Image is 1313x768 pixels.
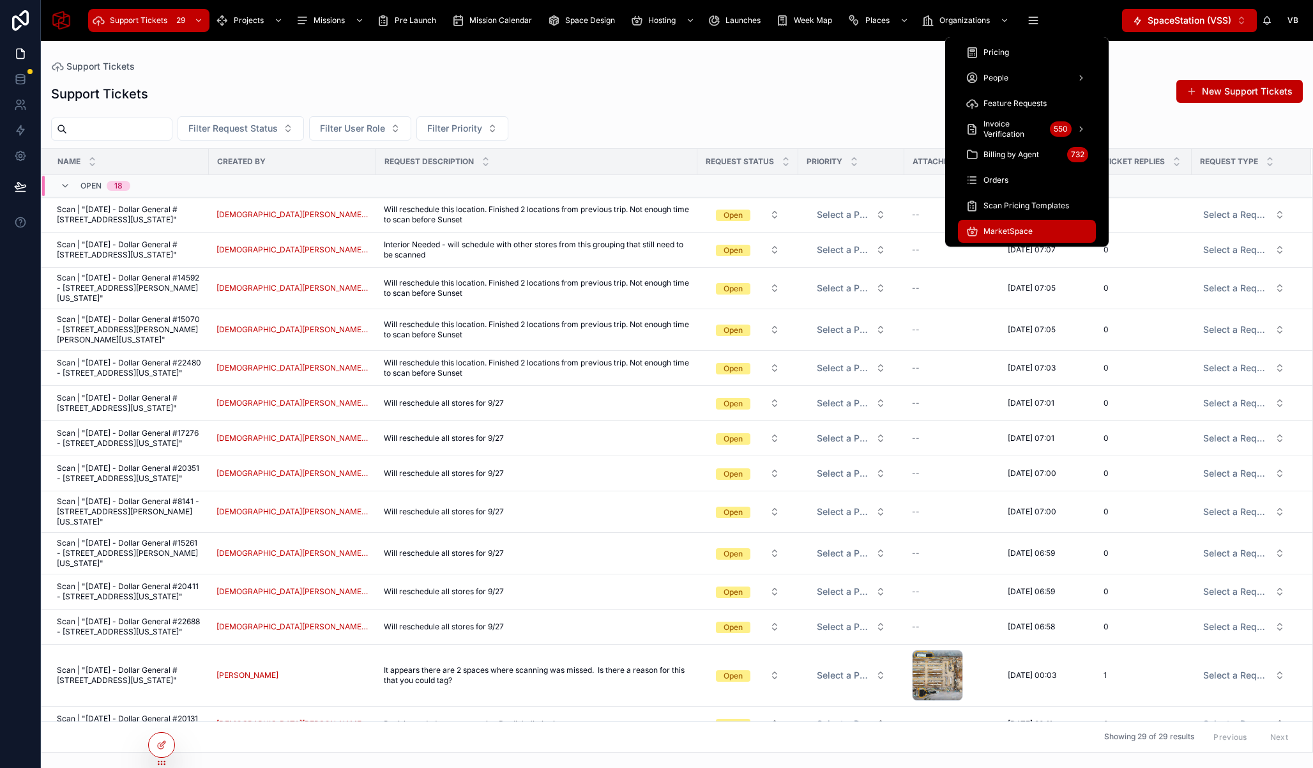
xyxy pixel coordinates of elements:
button: New Support Tickets [1176,80,1303,103]
span: Select a Request Type [1203,432,1270,445]
span: 0 [1104,283,1109,293]
a: -- [912,548,992,558]
a: -- [912,283,992,293]
a: Select Button [1192,276,1296,300]
span: Will reschedule all stores for 9/27 [384,587,504,597]
a: 0 [1104,398,1184,408]
a: [DEMOGRAPHIC_DATA][PERSON_NAME][DEMOGRAPHIC_DATA] [216,548,368,558]
span: Select a Priority [817,243,870,256]
a: Select Button [806,276,897,300]
span: Select a Priority [817,397,870,410]
span: Select a Priority [817,362,870,374]
span: Select a Request Type [1203,323,1270,336]
a: Select Button [806,356,897,380]
button: Select Button [807,318,896,341]
a: 0 [1104,363,1184,373]
a: Missions [292,9,370,32]
button: Select Button [807,238,896,261]
div: Open [724,363,743,374]
button: Select Button [1193,203,1295,226]
a: Scan | "[DATE] - Dollar General #20411 - [STREET_ADDRESS][US_STATE]" [57,581,201,602]
span: Support Tickets [110,15,167,26]
span: Select a Request Type [1203,208,1270,221]
a: Pre Launch [373,9,445,32]
button: Select Button [1193,318,1295,341]
button: Select Button [1193,357,1295,380]
span: 0 [1104,507,1109,517]
a: Scan | "[DATE] - Dollar General #14592 - [STREET_ADDRESS][PERSON_NAME][US_STATE]" [57,273,201,303]
a: 0 [1104,245,1184,255]
span: [DATE] 07:00 [1008,507,1056,517]
span: -- [912,548,920,558]
button: Select Button [807,392,896,415]
a: Orders [958,169,1096,192]
span: 0 [1104,548,1109,558]
span: Select a Request Type [1203,547,1270,560]
span: [DATE] 07:00 [1008,468,1056,479]
a: [DEMOGRAPHIC_DATA][PERSON_NAME][DEMOGRAPHIC_DATA] [216,363,368,373]
a: [DEMOGRAPHIC_DATA][PERSON_NAME][DEMOGRAPHIC_DATA] [216,398,368,408]
button: Select Button [706,500,790,523]
span: Select a Priority [817,432,870,445]
a: 0 [1104,507,1184,517]
a: Select Button [806,580,897,604]
a: Hosting [626,9,701,32]
div: Open [724,548,743,560]
a: Feature Requests [958,92,1096,115]
a: Will reschedule this location. Finished 2 locations from previous trip. Not enough time to scan b... [384,204,690,225]
span: [DATE] 06:59 [1008,548,1055,558]
button: Select Button [1193,500,1295,523]
span: Open [80,181,102,191]
button: Select Button [706,357,790,380]
span: [DATE] 06:59 [1008,587,1055,597]
a: Mission Calendar [448,9,541,32]
a: Scan Pricing Templates [958,194,1096,217]
span: Select a Request Type [1203,467,1270,480]
a: Places [844,9,915,32]
div: Open [724,433,743,445]
span: Scan | "[DATE] - Dollar General #20351 - [STREET_ADDRESS][US_STATE]" [57,463,201,484]
span: -- [912,398,920,408]
a: Scan | "[DATE] - Dollar General #[STREET_ADDRESS][US_STATE]" [57,204,201,225]
a: [DEMOGRAPHIC_DATA][PERSON_NAME][DEMOGRAPHIC_DATA] [216,283,368,293]
button: Select Button [807,542,896,565]
a: Scan | "[DATE] - Dollar General #8141 - [STREET_ADDRESS][PERSON_NAME][US_STATE]" [57,496,201,527]
a: Will reschedule this location. Finished 2 locations from previous trip. Not enough time to scan b... [384,319,690,340]
a: [DEMOGRAPHIC_DATA][PERSON_NAME][DEMOGRAPHIC_DATA] [216,245,368,255]
a: [DATE] 07:00 [1008,507,1088,517]
span: [DATE] 07:07 [1008,245,1056,255]
span: Hosting [648,15,676,26]
span: Organizations [939,15,990,26]
span: [DEMOGRAPHIC_DATA][PERSON_NAME][DEMOGRAPHIC_DATA] [216,210,368,220]
span: Scan | "[DATE] - Dollar General #[STREET_ADDRESS][US_STATE]" [57,393,201,413]
a: 0 [1104,283,1184,293]
a: [DEMOGRAPHIC_DATA][PERSON_NAME][DEMOGRAPHIC_DATA] [216,587,368,597]
span: [DEMOGRAPHIC_DATA][PERSON_NAME][DEMOGRAPHIC_DATA] [216,468,368,479]
a: Select Button [1192,356,1296,380]
span: Filter Priority [427,122,482,135]
a: Will reschedule this location. Finished 2 locations from previous trip. Not enough time to scan b... [384,358,690,378]
span: Week Map [794,15,832,26]
span: [DEMOGRAPHIC_DATA][PERSON_NAME][DEMOGRAPHIC_DATA] [216,433,368,443]
button: Select Button [1193,238,1295,261]
a: Space Design [543,9,624,32]
span: Pricing [983,47,1009,58]
span: Launches [725,15,761,26]
button: Select Button [178,116,304,141]
span: Filter Request Status [188,122,278,135]
span: Will reschedule all stores for 9/27 [384,398,504,408]
a: -- [912,363,992,373]
a: -- [912,587,992,597]
span: 0 [1104,325,1109,335]
a: Select Button [705,461,791,486]
span: Select a Request Type [1203,282,1270,295]
span: -- [912,210,920,220]
a: [DEMOGRAPHIC_DATA][PERSON_NAME][DEMOGRAPHIC_DATA] [216,507,368,517]
span: Select a Priority [817,547,870,560]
